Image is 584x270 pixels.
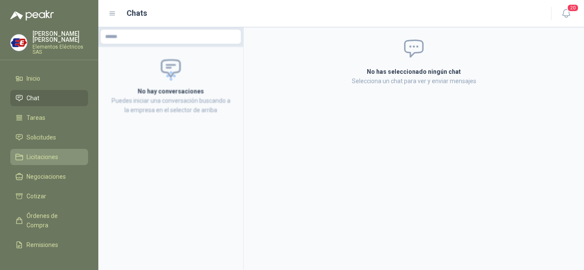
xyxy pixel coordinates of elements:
[127,7,147,19] h1: Chats
[10,90,88,106] a: Chat
[265,67,563,76] h2: No has seleccionado ningún chat
[27,152,58,162] span: Licitaciones
[27,172,66,181] span: Negociaciones
[265,76,563,86] p: Selecciona un chat para ver y enviar mensajes
[32,31,88,43] p: [PERSON_NAME] [PERSON_NAME]
[10,10,54,20] img: Logo peakr
[27,93,39,103] span: Chat
[558,6,574,21] button: 20
[32,44,88,55] p: Elementos Eléctricos SAS
[27,192,46,201] span: Cotizar
[10,149,88,165] a: Licitaciones
[10,70,88,87] a: Inicio
[10,188,88,204] a: Cotizar
[10,168,88,185] a: Negociaciones
[10,129,88,145] a: Solicitudes
[567,4,579,12] span: 20
[11,35,27,51] img: Company Logo
[27,74,40,83] span: Inicio
[27,133,56,142] span: Solicitudes
[27,240,58,250] span: Remisiones
[10,237,88,253] a: Remisiones
[10,208,88,233] a: Órdenes de Compra
[10,110,88,126] a: Tareas
[27,113,45,122] span: Tareas
[27,211,80,230] span: Órdenes de Compra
